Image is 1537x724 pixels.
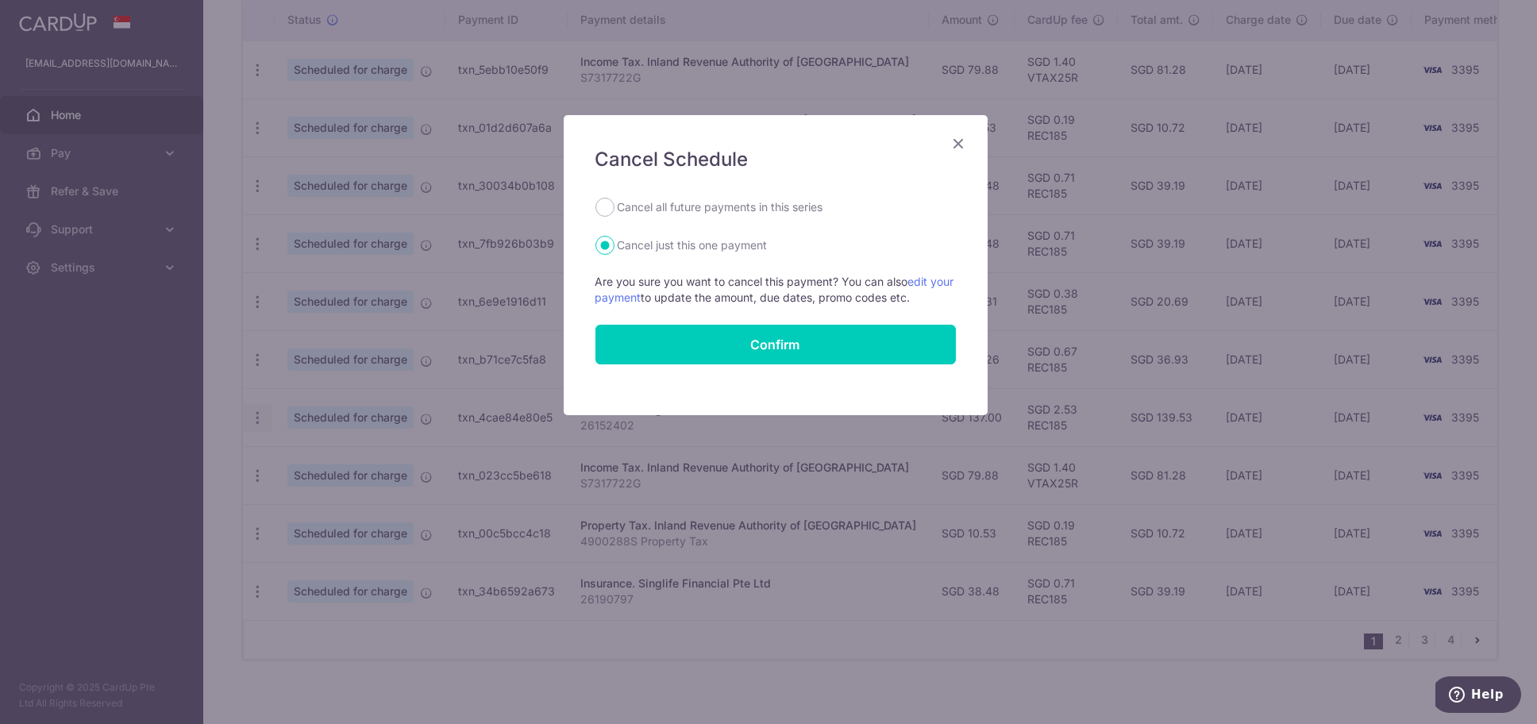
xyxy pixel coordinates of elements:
[595,325,956,364] input: Confirm
[1435,676,1521,716] iframe: Opens a widget where you can find more information
[618,236,768,255] label: Cancel just this one payment
[618,198,823,217] label: Cancel all future payments in this series
[595,147,956,172] h5: Cancel Schedule
[950,134,969,153] button: Close
[595,274,956,306] p: Are you sure you want to cancel this payment? You can also to update the amount, due dates, promo...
